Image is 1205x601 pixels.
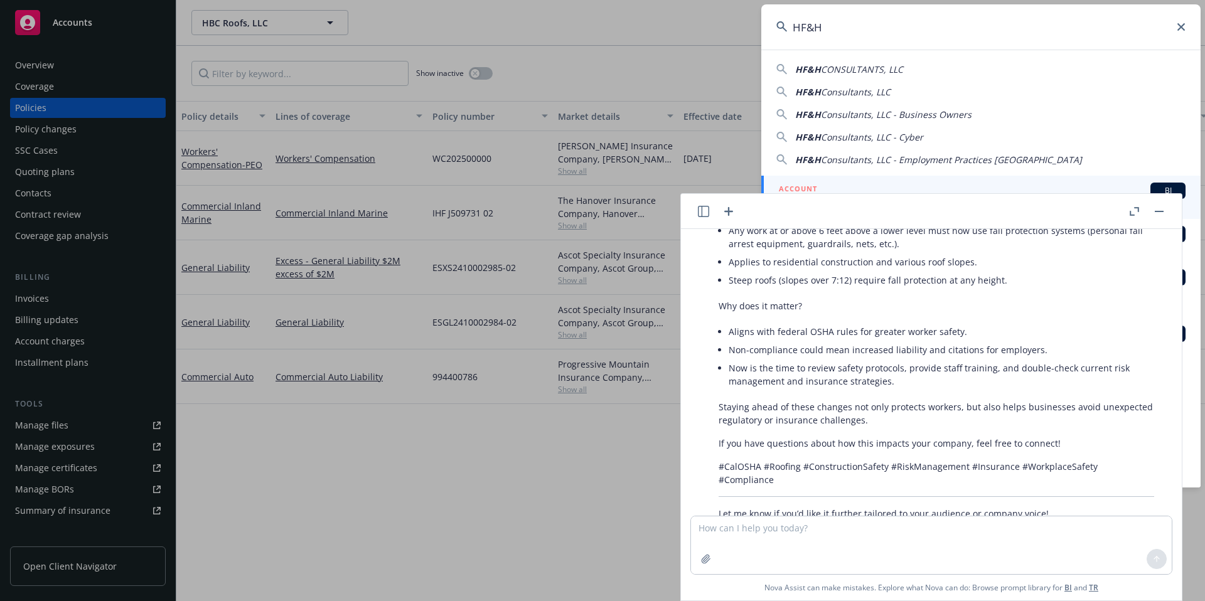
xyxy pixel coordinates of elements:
span: Nova Assist can make mistakes. Explore what Nova can do: Browse prompt library for and [764,575,1098,600]
span: Consultants, LLC - Employment Practices [GEOGRAPHIC_DATA] [821,154,1082,166]
span: HF&H [795,63,821,75]
li: Now is the time to review safety protocols, provide staff training, and double-check current risk... [729,359,1154,390]
p: Staying ahead of these changes not only protects workers, but also helps businesses avoid unexpec... [719,400,1154,427]
span: HF&H [795,109,821,120]
h5: ACCOUNT [779,183,817,198]
span: HF&H [795,86,821,98]
li: Steep roofs (slopes over 7:12) require fall protection at any height. [729,271,1154,289]
li: Applies to residential construction and various roof slopes. [729,253,1154,271]
span: Consultants, LLC [821,86,891,98]
p: #CalOSHA #Roofing #ConstructionSafety #RiskManagement #Insurance #WorkplaceSafety #Compliance [719,460,1154,486]
a: TR [1089,582,1098,593]
span: HF&H [795,154,821,166]
span: BI [1155,185,1181,196]
p: Why does it matter? [719,299,1154,312]
span: HF&H [795,131,821,143]
a: ACCOUNTBIHF&H Consultants, LLC [761,176,1201,219]
input: Search... [761,4,1201,50]
a: BI [1064,582,1072,593]
li: Any work at or above 6 feet above a lower level must now use fall protection systems (personal fa... [729,221,1154,253]
li: Non-compliance could mean increased liability and citations for employers. [729,341,1154,359]
span: CONSULTANTS, LLC [821,63,903,75]
p: If you have questions about how this impacts your company, feel free to connect! [719,437,1154,450]
p: Let me know if you’d like it further tailored to your audience or company voice! [719,507,1154,520]
span: Consultants, LLC - Cyber [821,131,923,143]
li: Aligns with federal OSHA rules for greater worker safety. [729,322,1154,341]
span: Consultants, LLC - Business Owners [821,109,972,120]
